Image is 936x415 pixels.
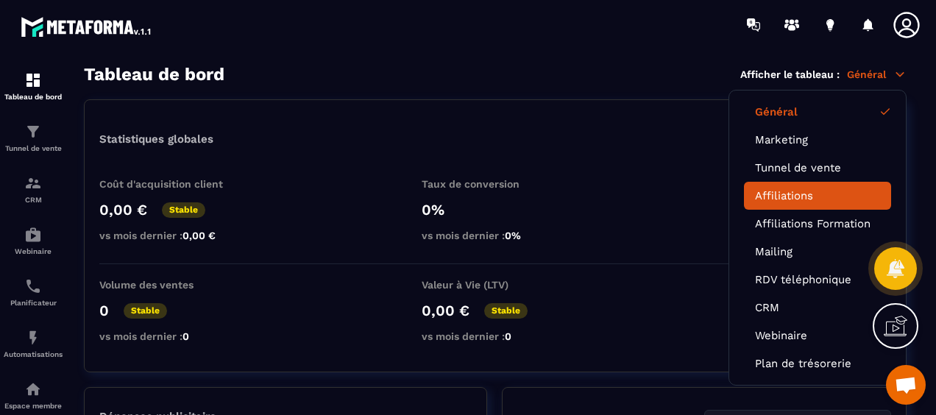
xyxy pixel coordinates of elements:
a: Affiliations Formation [755,217,880,230]
img: scheduler [24,277,42,295]
a: Ouvrir le chat [886,365,926,405]
p: CRM [4,196,63,204]
p: Tableau de bord [4,93,63,101]
p: Tunnel de vente [4,144,63,152]
img: automations [24,226,42,244]
a: Général [755,105,880,118]
img: formation [24,71,42,89]
a: Mailing [755,245,880,258]
p: 0,00 € [422,302,469,319]
img: logo [21,13,153,40]
h3: Tableau de bord [84,64,224,85]
a: formationformationCRM [4,163,63,215]
a: automationsautomationsWebinaire [4,215,63,266]
p: 0,00 € [99,201,147,219]
span: 0% [505,230,521,241]
p: Stable [124,303,167,319]
img: automations [24,329,42,347]
p: Stable [162,202,205,218]
p: Coût d'acquisition client [99,178,247,190]
p: vs mois dernier : [99,330,247,342]
p: Volume des ventes [99,279,247,291]
p: Valeur à Vie (LTV) [422,279,569,291]
span: 0 [505,330,511,342]
a: formationformationTunnel de vente [4,112,63,163]
span: 0,00 € [182,230,216,241]
img: formation [24,123,42,141]
a: schedulerschedulerPlanificateur [4,266,63,318]
a: automationsautomationsAutomatisations [4,318,63,369]
p: Afficher le tableau : [740,68,840,80]
p: vs mois dernier : [422,330,569,342]
a: Tunnel de vente [755,161,880,174]
a: RDV téléphonique [755,273,880,286]
a: CRM [755,301,880,314]
p: Statistiques globales [99,132,213,146]
a: Webinaire [755,329,880,342]
a: Plan de trésorerie [755,357,880,370]
p: vs mois dernier : [422,230,569,241]
p: Stable [484,303,528,319]
a: formationformationTableau de bord [4,60,63,112]
img: formation [24,174,42,192]
span: 0 [182,330,189,342]
p: 0 [99,302,109,319]
p: Automatisations [4,350,63,358]
p: Taux de conversion [422,178,569,190]
p: Général [847,68,907,81]
a: Affiliations [755,189,880,202]
p: 0% [422,201,569,219]
p: vs mois dernier : [99,230,247,241]
p: Espace membre [4,402,63,410]
p: Webinaire [4,247,63,255]
img: automations [24,380,42,398]
p: Planificateur [4,299,63,307]
a: Marketing [755,133,880,146]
